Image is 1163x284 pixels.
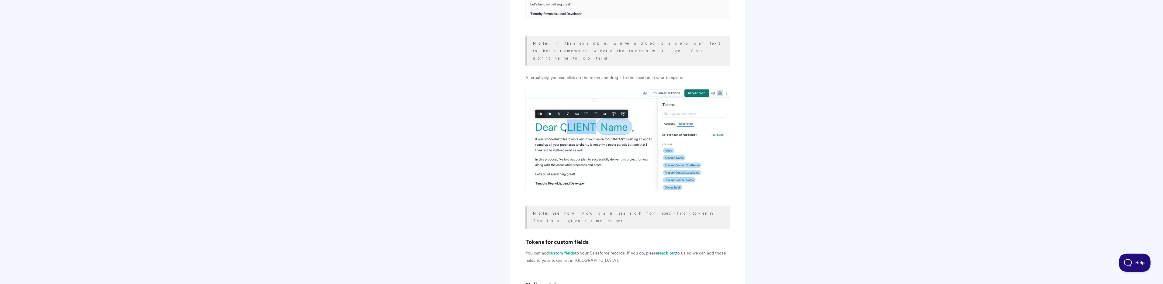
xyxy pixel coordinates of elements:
strong: Note: [533,210,552,216]
iframe: Toggle Customer Support [1119,254,1151,272]
a: custom fields [549,250,575,256]
p: In this example, we've added placeholder text to help remember where the tokens will go. You don'... [533,39,722,61]
p: See how you can search for specific tokens? That's a great time-saver. [533,209,722,224]
p: Alternatively, you can click on the token and drag it to the location in your template. [525,74,730,81]
p: You can add to your Salesforce records. If you do, please to us so we can add those fields to you... [525,249,730,264]
b: Tokens for custom fields [525,238,589,245]
a: reach out [658,250,676,256]
strong: Note: [533,40,552,46]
